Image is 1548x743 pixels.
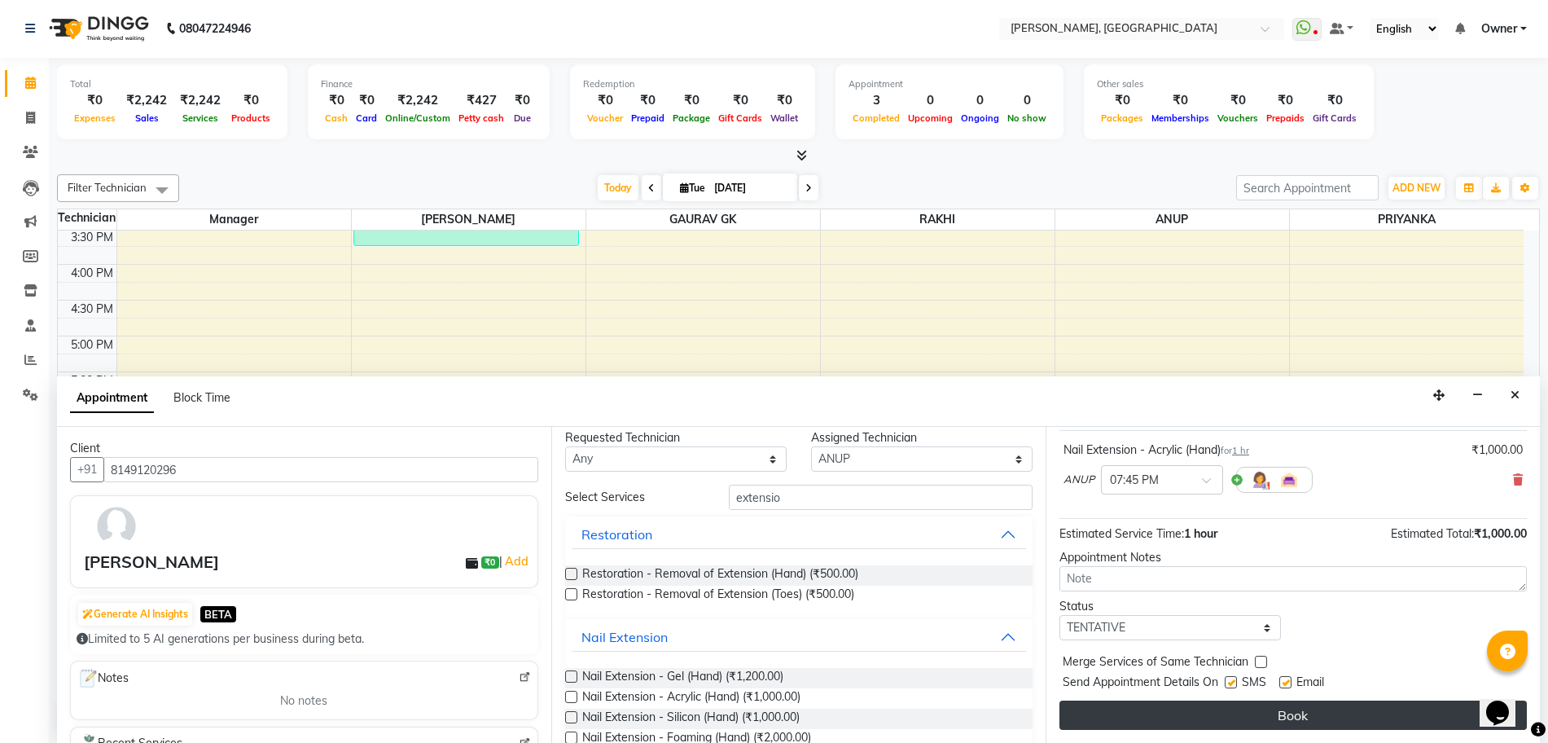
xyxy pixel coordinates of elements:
[120,91,173,110] div: ₹2,242
[1097,112,1147,124] span: Packages
[1392,182,1441,194] span: ADD NEW
[280,692,327,710] span: No notes
[849,91,904,110] div: 3
[583,91,627,110] div: ₹0
[1059,526,1184,541] span: Estimated Service Time:
[352,91,381,110] div: ₹0
[1213,91,1262,110] div: ₹0
[1296,674,1324,694] span: Email
[627,91,669,110] div: ₹0
[42,6,153,51] img: logo
[586,209,820,230] span: GAURAV GK
[957,112,1003,124] span: Ongoing
[1003,91,1050,110] div: 0
[131,112,163,124] span: Sales
[598,175,638,200] span: Today
[93,503,140,550] img: avatar
[117,209,351,230] span: Manager
[68,336,116,354] div: 5:00 PM
[1309,112,1361,124] span: Gift Cards
[321,112,352,124] span: Cash
[1147,112,1213,124] span: Memberships
[68,372,116,389] div: 5:30 PM
[676,182,709,194] span: Tue
[70,91,120,110] div: ₹0
[1147,91,1213,110] div: ₹0
[454,112,508,124] span: Petty cash
[70,112,120,124] span: Expenses
[78,603,192,626] button: Generate AI Insights
[1063,442,1249,459] div: Nail Extension - Acrylic (Hand)
[572,622,1026,652] button: Nail Extension
[553,489,717,506] div: Select Services
[179,6,251,51] b: 08047224946
[1481,20,1517,37] span: Owner
[173,390,230,405] span: Block Time
[481,556,498,569] span: ₹0
[582,709,800,729] span: Nail Extension - Silicon (Hand) (₹1,000.00)
[1388,177,1445,200] button: ADD NEW
[1250,470,1270,490] img: Hairdresser.png
[572,520,1026,549] button: Restoration
[849,112,904,124] span: Completed
[227,112,274,124] span: Products
[627,112,669,124] span: Prepaid
[68,229,116,246] div: 3:30 PM
[1063,674,1218,694] span: Send Appointment Details On
[227,91,274,110] div: ₹0
[904,91,957,110] div: 0
[499,552,531,571] span: |
[1059,549,1527,566] div: Appointment Notes
[321,77,537,91] div: Finance
[58,209,116,226] div: Technician
[583,77,802,91] div: Redemption
[68,181,147,194] span: Filter Technician
[454,91,508,110] div: ₹427
[729,485,1033,510] input: Search by service name
[565,429,787,446] div: Requested Technician
[709,176,791,200] input: 2025-09-02
[381,112,454,124] span: Online/Custom
[321,91,352,110] div: ₹0
[957,91,1003,110] div: 0
[1063,653,1248,674] span: Merge Services of Same Technician
[714,112,766,124] span: Gift Cards
[77,668,129,689] span: Notes
[904,112,957,124] span: Upcoming
[68,265,116,282] div: 4:00 PM
[1290,209,1524,230] span: PRIYANKA
[582,586,854,606] span: Restoration - Removal of Extension (Toes) (₹500.00)
[173,91,227,110] div: ₹2,242
[502,552,531,571] a: Add
[1213,112,1262,124] span: Vouchers
[352,112,381,124] span: Card
[1262,112,1309,124] span: Prepaids
[581,627,668,647] div: Nail Extension
[1097,77,1361,91] div: Other sales
[1262,91,1309,110] div: ₹0
[1059,598,1281,615] div: Status
[1097,91,1147,110] div: ₹0
[1063,472,1094,488] span: ANUP
[581,525,652,544] div: Restoration
[178,112,222,124] span: Services
[68,301,116,318] div: 4:30 PM
[70,457,104,482] button: +91
[381,91,454,110] div: ₹2,242
[766,112,802,124] span: Wallet
[582,688,800,709] span: Nail Extension - Acrylic (Hand) (₹1,000.00)
[1242,674,1266,694] span: SMS
[200,606,236,622] span: BETA
[1391,526,1474,541] span: Estimated Total:
[1309,91,1361,110] div: ₹0
[1471,442,1523,459] div: ₹1,000.00
[1221,445,1249,456] small: for
[1236,175,1379,200] input: Search Appointment
[669,91,714,110] div: ₹0
[582,565,858,586] span: Restoration - Removal of Extension (Hand) (₹500.00)
[1055,209,1289,230] span: ANUP
[811,429,1033,446] div: Assigned Technician
[508,91,537,110] div: ₹0
[510,112,535,124] span: Due
[821,209,1055,230] span: RAKHI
